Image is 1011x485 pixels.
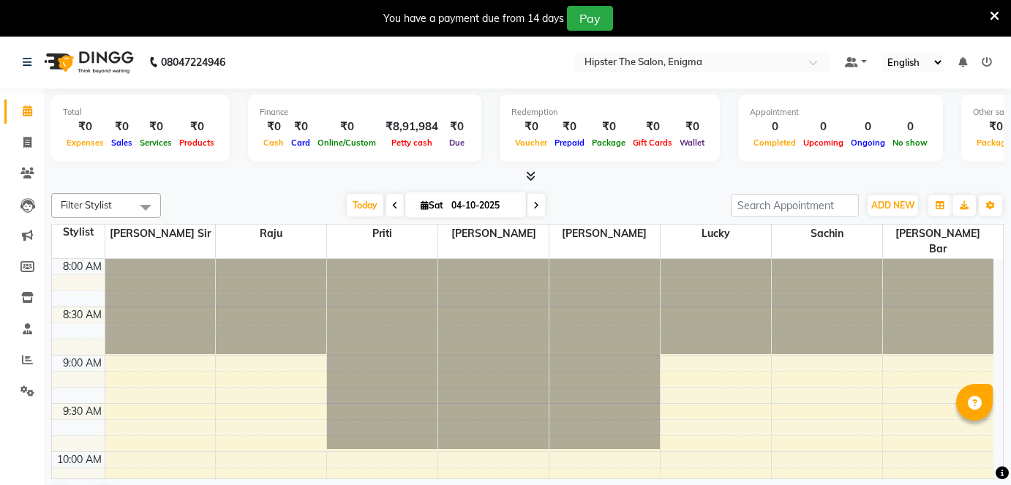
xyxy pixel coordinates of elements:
[63,138,108,148] span: Expenses
[889,119,931,135] div: 0
[108,119,136,135] div: ₹0
[161,42,225,83] b: 08047224946
[216,225,326,243] span: Raju
[52,225,105,240] div: Stylist
[63,119,108,135] div: ₹0
[417,200,447,211] span: Sat
[444,119,470,135] div: ₹0
[661,225,771,243] span: Lucky
[60,259,105,274] div: 8:00 AM
[889,138,931,148] span: No show
[871,200,914,211] span: ADD NEW
[750,119,800,135] div: 0
[800,119,847,135] div: 0
[549,225,660,243] span: [PERSON_NAME]
[750,138,800,148] span: Completed
[629,119,676,135] div: ₹0
[54,452,105,467] div: 10:00 AM
[511,106,708,119] div: Redemption
[847,119,889,135] div: 0
[731,194,859,217] input: Search Appointment
[750,106,931,119] div: Appointment
[287,138,314,148] span: Card
[136,119,176,135] div: ₹0
[61,199,112,211] span: Filter Stylist
[676,138,708,148] span: Wallet
[588,119,629,135] div: ₹0
[800,138,847,148] span: Upcoming
[511,138,551,148] span: Voucher
[446,138,468,148] span: Due
[105,225,216,243] span: [PERSON_NAME] sir
[60,404,105,419] div: 9:30 AM
[260,119,287,135] div: ₹0
[347,194,383,217] span: Today
[176,138,218,148] span: Products
[551,138,588,148] span: Prepaid
[63,106,218,119] div: Total
[551,119,588,135] div: ₹0
[447,195,520,217] input: 2025-10-04
[388,138,436,148] span: Petty cash
[883,225,993,258] span: [PERSON_NAME] bar
[176,119,218,135] div: ₹0
[868,195,918,216] button: ADD NEW
[380,119,444,135] div: ₹8,91,984
[260,106,470,119] div: Finance
[136,138,176,148] span: Services
[629,138,676,148] span: Gift Cards
[108,138,136,148] span: Sales
[567,6,613,31] button: Pay
[438,225,549,243] span: [PERSON_NAME]
[588,138,629,148] span: Package
[287,119,314,135] div: ₹0
[260,138,287,148] span: Cash
[511,119,551,135] div: ₹0
[772,225,882,243] span: sachin
[60,356,105,371] div: 9:00 AM
[327,225,437,243] span: priti
[314,138,380,148] span: Online/Custom
[37,42,138,83] img: logo
[847,138,889,148] span: Ongoing
[383,11,564,26] div: You have a payment due from 14 days
[60,307,105,323] div: 8:30 AM
[676,119,708,135] div: ₹0
[314,119,380,135] div: ₹0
